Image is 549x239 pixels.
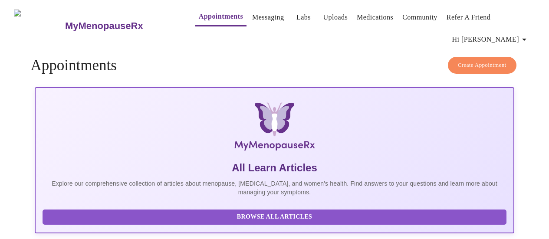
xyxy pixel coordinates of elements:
[252,11,284,23] a: Messaging
[452,33,529,46] span: Hi [PERSON_NAME]
[51,212,497,223] span: Browse All Articles
[320,9,352,26] button: Uploads
[43,161,506,175] h5: All Learn Articles
[249,9,287,26] button: Messaging
[199,10,243,23] a: Appointments
[65,20,143,32] h3: MyMenopauseRx
[115,102,434,154] img: MyMenopauseRx Logo
[399,9,441,26] button: Community
[14,10,64,42] img: MyMenopauseRx Logo
[43,213,508,220] a: Browse All Articles
[353,9,397,26] button: Medications
[448,57,516,74] button: Create Appointment
[402,11,437,23] a: Community
[447,11,491,23] a: Refer a Friend
[458,60,506,70] span: Create Appointment
[323,11,348,23] a: Uploads
[43,179,506,196] p: Explore our comprehensive collection of articles about menopause, [MEDICAL_DATA], and women's hea...
[443,9,494,26] button: Refer a Friend
[290,9,318,26] button: Labs
[43,210,506,225] button: Browse All Articles
[195,8,247,26] button: Appointments
[449,31,533,48] button: Hi [PERSON_NAME]
[64,11,178,41] a: MyMenopauseRx
[357,11,393,23] a: Medications
[30,57,518,74] h4: Appointments
[296,11,311,23] a: Labs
